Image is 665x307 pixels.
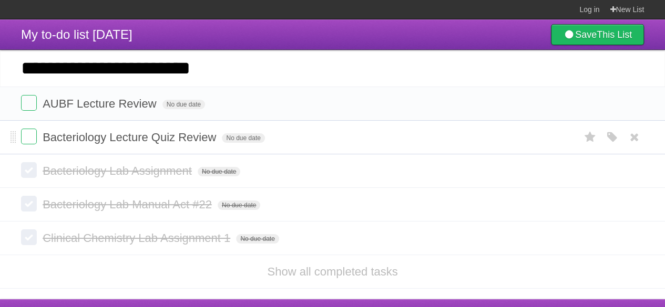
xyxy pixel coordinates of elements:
a: Show all completed tasks [267,265,397,278]
label: Done [21,95,37,111]
label: Done [21,229,37,245]
span: No due date [162,100,205,109]
label: Done [21,129,37,144]
b: This List [597,29,632,40]
span: AUBF Lecture Review [43,97,159,110]
label: Done [21,196,37,211]
span: Bacteriology Lecture Quiz Review [43,131,219,144]
span: No due date [222,133,264,143]
span: Bacteriology Lab Manual Act #22 [43,198,214,211]
span: No due date [198,167,240,176]
a: SaveThis List [551,24,644,45]
span: Bacteriology Lab Assignment [43,164,195,177]
span: My to-do list [DATE] [21,27,132,41]
span: No due date [236,234,279,244]
label: Done [21,162,37,178]
label: Star task [580,129,600,146]
span: Clinical Chemistry Lab Assignment 1 [43,231,233,245]
span: No due date [218,200,260,210]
